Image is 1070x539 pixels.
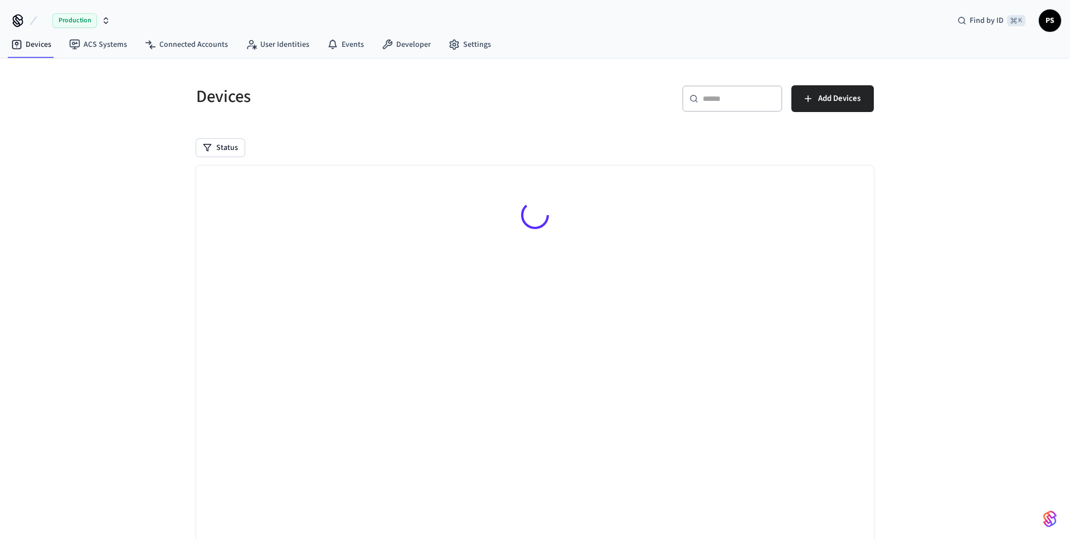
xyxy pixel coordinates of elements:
[818,91,860,106] span: Add Devices
[60,35,136,55] a: ACS Systems
[1007,15,1025,26] span: ⌘ K
[318,35,373,55] a: Events
[373,35,440,55] a: Developer
[2,35,60,55] a: Devices
[970,15,1004,26] span: Find by ID
[237,35,318,55] a: User Identities
[52,13,97,28] span: Production
[196,85,528,108] h5: Devices
[136,35,237,55] a: Connected Accounts
[1040,11,1060,31] span: PS
[949,11,1034,31] div: Find by ID⌘ K
[1039,9,1061,32] button: PS
[1043,510,1057,528] img: SeamLogoGradient.69752ec5.svg
[440,35,500,55] a: Settings
[196,139,245,157] button: Status
[791,85,874,112] button: Add Devices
